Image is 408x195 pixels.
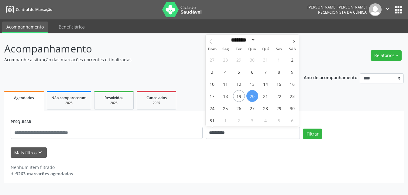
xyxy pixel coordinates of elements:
span: Julho 29, 2025 [233,54,245,66]
span: Sáb [286,47,299,51]
a: Beneficiários [54,22,89,32]
span: Agosto 12, 2025 [233,78,245,90]
strong: 3263 marcações agendadas [16,171,73,177]
span: Julho 27, 2025 [206,54,218,66]
span: Setembro 2, 2025 [233,114,245,126]
span: Não compareceram [51,95,87,100]
span: Agosto 28, 2025 [260,102,272,114]
button: Filtrar [303,129,322,139]
span: Agosto 4, 2025 [220,66,231,78]
span: Seg [219,47,232,51]
span: Agosto 1, 2025 [273,54,285,66]
span: Setembro 6, 2025 [286,114,298,126]
span: Sex [272,47,286,51]
span: Agosto 20, 2025 [246,90,258,102]
i:  [384,5,391,12]
span: Agosto 23, 2025 [286,90,298,102]
span: Agosto 9, 2025 [286,66,298,78]
span: Agosto 29, 2025 [273,102,285,114]
span: Resolvidos [105,95,123,100]
button: apps [393,5,404,15]
span: Agosto 10, 2025 [206,78,218,90]
p: Acompanhe a situação das marcações correntes e finalizadas [4,56,284,63]
span: Ter [232,47,245,51]
span: Agosto 14, 2025 [260,78,272,90]
div: de [11,170,73,177]
span: Cancelados [146,95,167,100]
span: Agosto 18, 2025 [220,90,231,102]
span: Agosto 15, 2025 [273,78,285,90]
span: Agosto 6, 2025 [246,66,258,78]
span: Dom [206,47,219,51]
i: keyboard_arrow_down [37,149,43,156]
div: 2025 [51,101,87,105]
span: Agendados [14,95,34,100]
span: Julho 30, 2025 [246,54,258,66]
a: Central de Marcação [4,5,52,15]
span: Setembro 5, 2025 [273,114,285,126]
button:  [382,3,393,16]
div: [PERSON_NAME] [PERSON_NAME] [307,5,367,10]
span: Agosto 7, 2025 [260,66,272,78]
span: Agosto 5, 2025 [233,66,245,78]
div: 2025 [99,101,129,105]
p: Acompanhamento [4,41,284,56]
span: Agosto 19, 2025 [233,90,245,102]
img: img [369,3,382,16]
select: Month [229,37,256,43]
span: Julho 28, 2025 [220,54,231,66]
span: Julho 31, 2025 [260,54,272,66]
button: Mais filtroskeyboard_arrow_down [11,147,47,158]
span: Agosto 27, 2025 [246,102,258,114]
a: Acompanhamento [2,22,48,33]
span: Agosto 8, 2025 [273,66,285,78]
button: Relatórios [371,50,402,61]
span: Agosto 21, 2025 [260,90,272,102]
span: Setembro 1, 2025 [220,114,231,126]
span: Agosto 3, 2025 [206,66,218,78]
span: Qui [259,47,272,51]
span: Agosto 2, 2025 [286,54,298,66]
span: Agosto 25, 2025 [220,102,231,114]
span: Agosto 11, 2025 [220,78,231,90]
label: PESQUISAR [11,117,31,127]
span: Agosto 24, 2025 [206,102,218,114]
span: Agosto 30, 2025 [286,102,298,114]
span: Agosto 16, 2025 [286,78,298,90]
span: Agosto 13, 2025 [246,78,258,90]
span: Agosto 22, 2025 [273,90,285,102]
span: Agosto 17, 2025 [206,90,218,102]
span: Central de Marcação [16,7,52,12]
input: Year [255,37,276,43]
span: Recepcionista da clínica [318,10,367,15]
span: Setembro 3, 2025 [246,114,258,126]
div: Nenhum item filtrado [11,164,73,170]
p: Ano de acompanhamento [304,73,358,81]
span: Agosto 26, 2025 [233,102,245,114]
span: Setembro 4, 2025 [260,114,272,126]
span: Agosto 31, 2025 [206,114,218,126]
span: Qua [245,47,259,51]
div: 2025 [141,101,172,105]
